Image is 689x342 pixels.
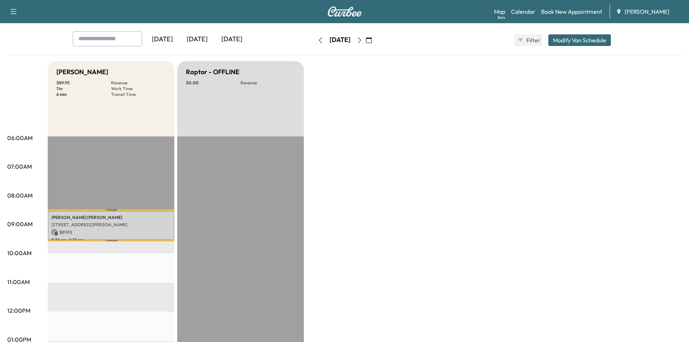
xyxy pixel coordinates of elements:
p: 09:00AM [7,220,33,228]
button: Filter [514,34,543,46]
p: 12:00PM [7,306,30,315]
p: 6 min [56,92,111,97]
p: Revenue [241,80,295,86]
img: Curbee Logo [327,7,362,17]
p: Travel [48,240,174,241]
p: 8:33 am - 9:33 am [51,237,171,243]
p: 06:00AM [7,134,33,142]
div: [DATE] [214,31,249,48]
p: Transit Time [111,92,166,97]
p: $ 89.95 [51,229,171,236]
p: 10:00AM [7,249,31,257]
h5: [PERSON_NAME] [56,67,108,77]
p: 07:00AM [7,162,32,171]
p: Revenue [111,80,166,86]
div: Beta [498,15,505,20]
p: Work Time [111,86,166,92]
h5: Raptor - OFFLINE [186,67,239,77]
a: Book New Appointment [541,7,602,16]
p: $ 0.00 [186,80,241,86]
p: 08:00AM [7,191,33,200]
p: 11:00AM [7,278,30,286]
div: [DATE] [145,31,180,48]
p: [STREET_ADDRESS][PERSON_NAME] [51,222,171,228]
p: Travel [48,209,174,211]
p: [PERSON_NAME] [PERSON_NAME] [51,215,171,220]
button: Modify Van Schedule [548,34,611,46]
p: $ 89.95 [56,80,111,86]
span: [PERSON_NAME] [625,7,669,16]
div: [DATE] [329,35,350,45]
p: 1 hr [56,86,111,92]
span: Filter [526,36,539,45]
a: MapBeta [494,7,505,16]
a: Calendar [511,7,535,16]
div: [DATE] [180,31,214,48]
